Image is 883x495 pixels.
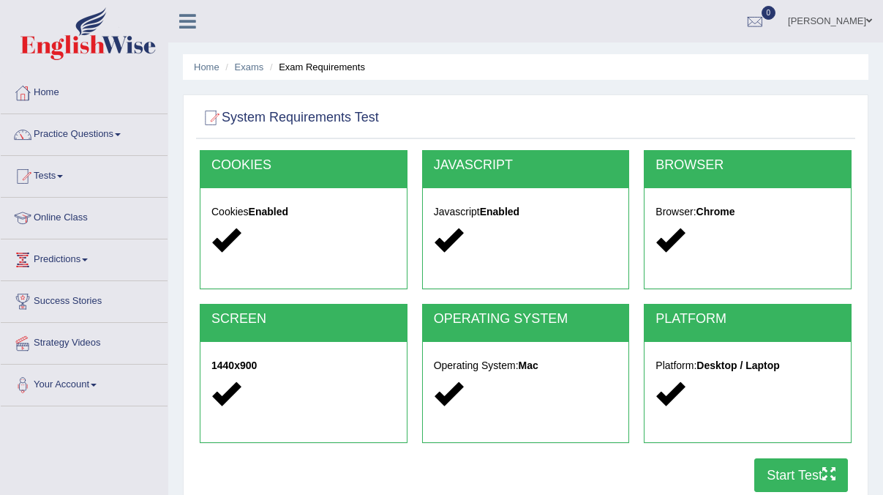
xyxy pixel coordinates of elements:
[655,158,840,173] h2: BROWSER
[249,206,288,217] strong: Enabled
[1,156,168,193] a: Tests
[655,206,840,217] h5: Browser:
[434,360,618,371] h5: Operating System:
[1,114,168,151] a: Practice Questions
[211,312,396,327] h2: SCREEN
[211,206,396,217] h5: Cookies
[655,360,840,371] h5: Platform:
[434,158,618,173] h2: JAVASCRIPT
[200,107,379,129] h2: System Requirements Test
[1,239,168,276] a: Predictions
[1,72,168,109] a: Home
[434,312,618,327] h2: OPERATING SYSTEM
[762,6,776,20] span: 0
[480,206,519,217] strong: Enabled
[194,62,219,72] a: Home
[655,312,840,327] h2: PLATFORM
[1,323,168,360] a: Strategy Videos
[696,360,780,371] strong: Desktop / Laptop
[1,365,168,401] a: Your Account
[266,60,365,74] li: Exam Requirements
[211,360,257,371] strong: 1440x900
[235,62,264,72] a: Exams
[211,158,396,173] h2: COOKIES
[1,198,168,234] a: Online Class
[434,206,618,217] h5: Javascript
[1,281,168,318] a: Success Stories
[519,360,538,371] strong: Mac
[754,458,848,492] button: Start Test
[696,206,735,217] strong: Chrome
